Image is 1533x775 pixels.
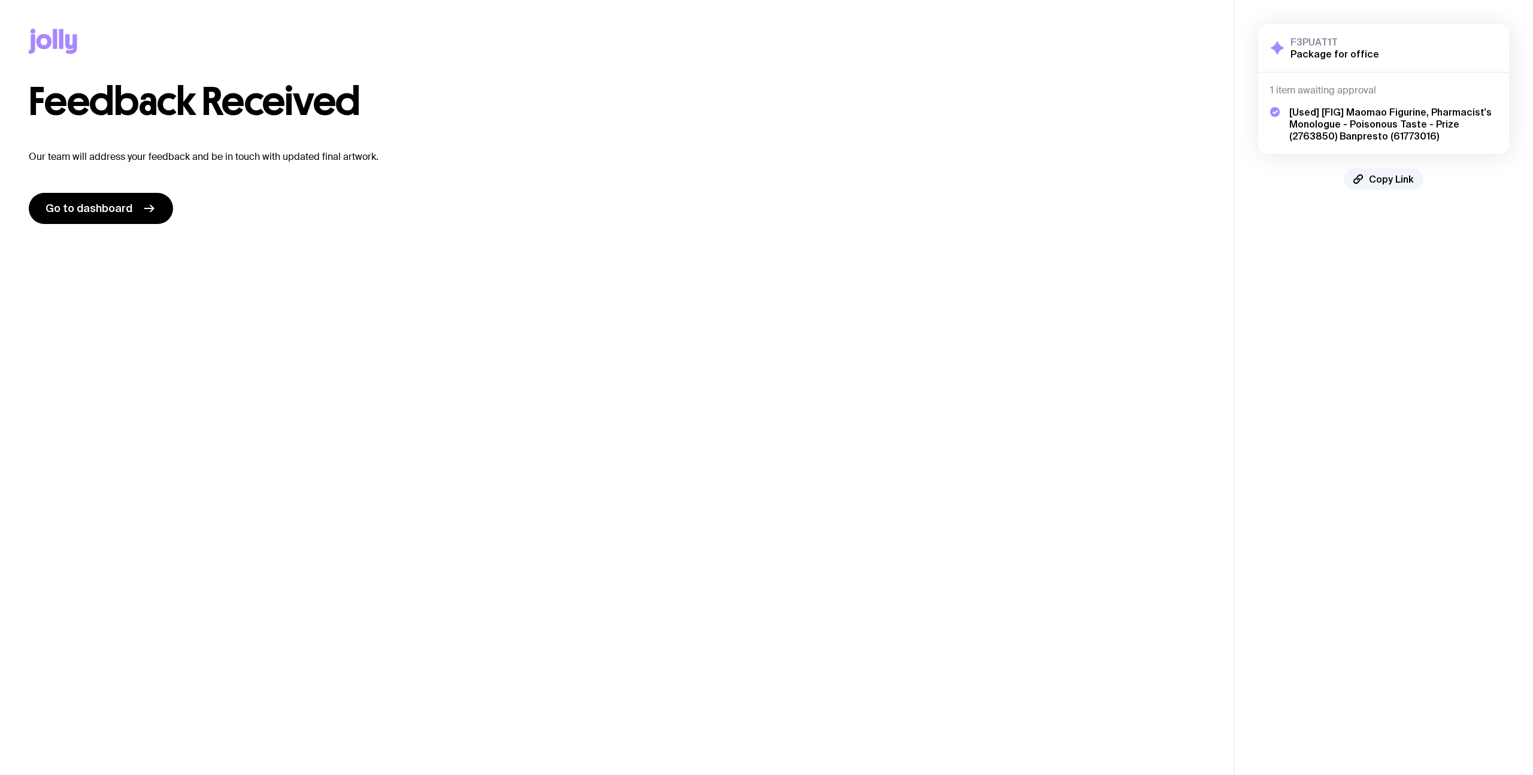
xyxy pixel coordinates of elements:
[29,83,1205,121] h1: Feedback Received
[29,193,173,224] a: Go to dashboard
[29,150,1205,164] p: Our team will address your feedback and be in touch with updated final artwork.
[1290,48,1379,60] h2: Package for office
[46,201,132,216] span: Go to dashboard
[1289,106,1497,142] h5: [Used] [FIG] Maomao Figurine, Pharmacist's Monologue - Poisonous Taste - Prize (2763850) Banprest...
[1290,36,1379,48] h3: F3PUAT1T
[1344,168,1423,190] button: Copy Link
[1369,173,1414,185] span: Copy Link
[1270,84,1497,96] h4: 1 item awaiting approval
